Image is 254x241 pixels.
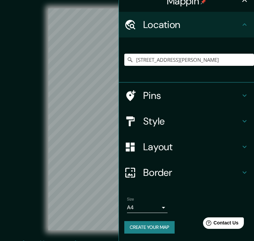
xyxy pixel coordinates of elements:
[119,83,254,108] div: Pins
[143,166,240,179] h4: Border
[124,54,254,66] input: Pick your city or area
[194,215,247,234] iframe: Help widget launcher
[143,19,240,31] h4: Location
[124,221,175,234] button: Create your map
[119,160,254,185] div: Border
[143,89,240,102] h4: Pins
[119,108,254,134] div: Style
[143,115,240,127] h4: Style
[48,8,205,230] canvas: Map
[143,141,240,153] h4: Layout
[119,134,254,160] div: Layout
[119,12,254,37] div: Location
[127,202,168,213] div: A4
[127,196,134,202] label: Size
